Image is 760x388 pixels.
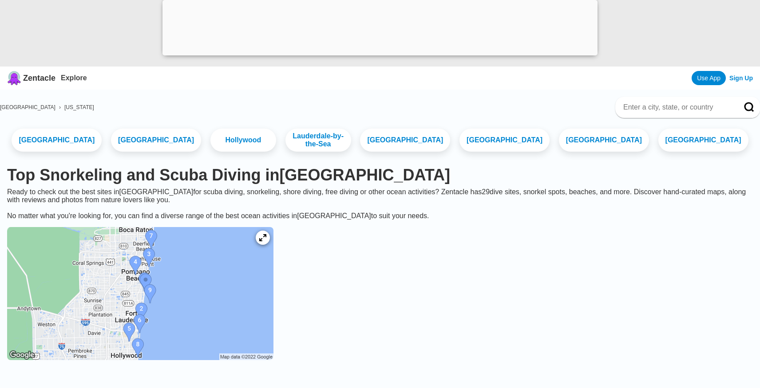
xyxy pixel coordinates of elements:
[692,71,726,85] a: Use App
[559,129,649,152] a: [GEOGRAPHIC_DATA]
[7,166,753,184] h1: Top Snorkeling and Scuba Diving in [GEOGRAPHIC_DATA]
[23,74,55,83] span: Zentacle
[12,129,102,152] a: [GEOGRAPHIC_DATA]
[459,129,550,152] a: [GEOGRAPHIC_DATA]
[59,104,61,110] span: ›
[285,129,351,152] a: Lauderdale-by-the-Sea
[61,74,87,82] a: Explore
[7,71,55,85] a: Zentacle logoZentacle
[658,129,748,152] a: [GEOGRAPHIC_DATA]
[64,104,94,110] a: [US_STATE]
[729,74,753,82] a: Sign Up
[360,129,450,152] a: [GEOGRAPHIC_DATA]
[210,129,276,152] a: Hollywood
[7,227,273,360] img: Broward County dive site map
[622,103,732,112] input: Enter a city, state, or country
[111,129,201,152] a: [GEOGRAPHIC_DATA]
[7,71,21,85] img: Zentacle logo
